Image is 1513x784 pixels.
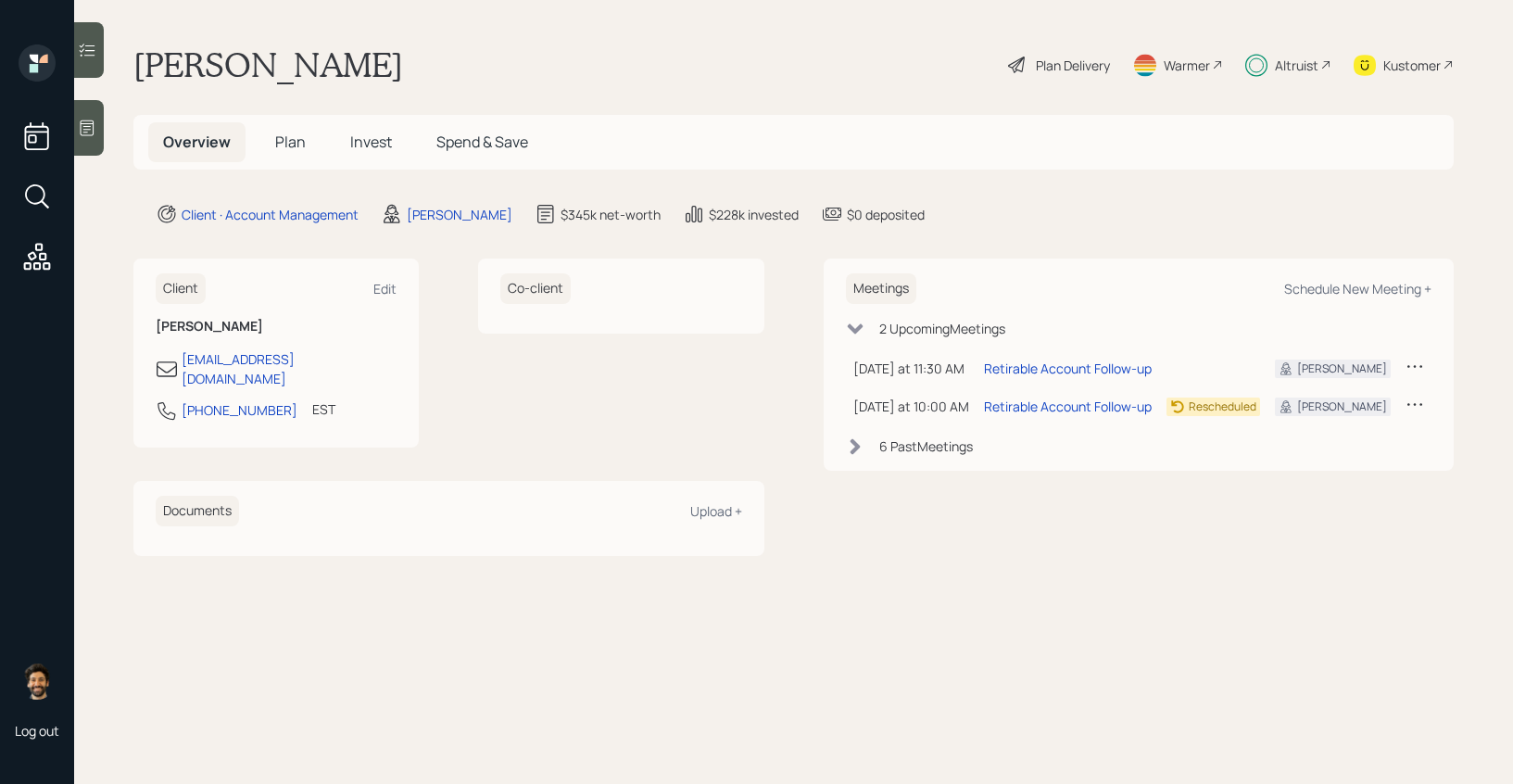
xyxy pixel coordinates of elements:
[407,205,512,224] div: [PERSON_NAME]
[984,397,1152,416] div: Retirable Account Follow-up
[163,132,231,152] span: Overview
[312,399,335,419] div: EST
[690,502,742,520] div: Upload +
[1164,56,1210,75] div: Warmer
[1036,56,1110,75] div: Plan Delivery
[182,205,359,224] div: Client · Account Management
[275,132,306,152] span: Plan
[182,349,397,388] div: [EMAIL_ADDRESS][DOMAIN_NAME]
[133,44,403,85] h1: [PERSON_NAME]
[156,496,239,526] h6: Documents
[156,319,397,335] h6: [PERSON_NAME]
[1383,56,1441,75] div: Kustomer
[436,132,528,152] span: Spend & Save
[1275,56,1318,75] div: Altruist
[561,205,661,224] div: $345k net-worth
[847,205,925,224] div: $0 deposited
[879,436,973,456] div: 6 Past Meeting s
[1284,280,1431,297] div: Schedule New Meeting +
[182,400,297,420] div: [PHONE_NUMBER]
[1189,398,1256,415] div: Rescheduled
[500,273,571,304] h6: Co-client
[19,663,56,700] img: eric-schwartz-headshot.png
[15,722,59,740] div: Log out
[984,359,1152,378] div: Retirable Account Follow-up
[853,359,969,378] div: [DATE] at 11:30 AM
[373,280,397,297] div: Edit
[350,132,392,152] span: Invest
[156,273,206,304] h6: Client
[853,397,969,416] div: [DATE] at 10:00 AM
[1297,398,1387,415] div: [PERSON_NAME]
[879,319,1005,338] div: 2 Upcoming Meeting s
[846,273,916,304] h6: Meetings
[709,205,799,224] div: $228k invested
[1297,360,1387,377] div: [PERSON_NAME]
